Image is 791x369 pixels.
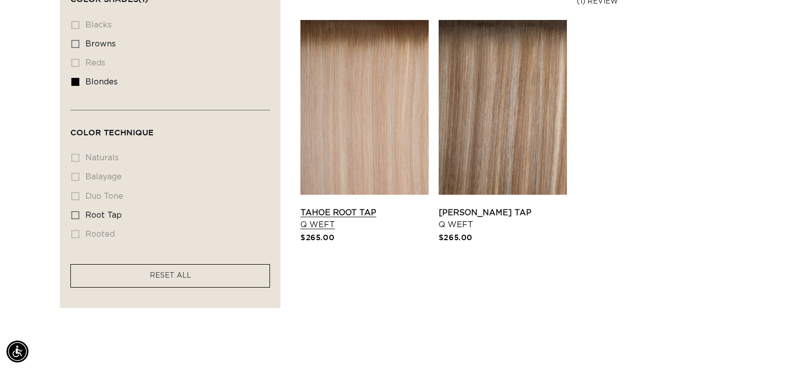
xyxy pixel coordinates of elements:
[6,341,28,363] div: Accessibility Menu
[70,110,270,146] summary: Color Technique (0 selected)
[741,321,791,369] iframe: Chat Widget
[439,207,567,231] a: [PERSON_NAME] Tap Q Weft
[150,272,191,279] span: RESET ALL
[150,270,191,282] a: RESET ALL
[85,40,116,48] span: browns
[85,78,118,86] span: blondes
[70,128,154,137] span: Color Technique
[85,211,122,219] span: root tap
[300,207,429,231] a: Tahoe Root Tap Q Weft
